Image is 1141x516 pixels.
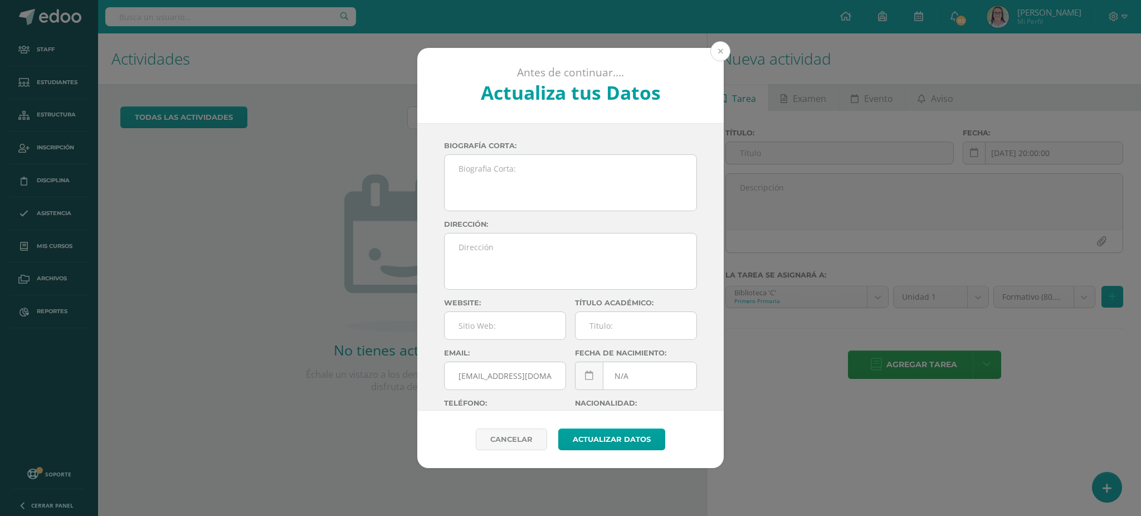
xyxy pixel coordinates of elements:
[444,220,697,228] label: Dirección:
[444,142,697,150] label: Biografía corta:
[444,299,566,307] label: Website:
[447,80,694,105] h2: Actualiza tus Datos
[445,312,565,339] input: Sitio Web:
[558,429,665,450] button: Actualizar datos
[575,299,697,307] label: Título académico:
[576,362,696,390] input: Fecha de Nacimiento:
[575,349,697,357] label: Fecha de nacimiento:
[444,399,566,407] label: Teléfono:
[476,429,547,450] a: Cancelar
[444,349,566,357] label: Email:
[575,399,697,407] label: Nacionalidad:
[447,66,694,80] p: Antes de continuar....
[445,362,565,390] input: Correo Electronico:
[576,312,696,339] input: Titulo:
